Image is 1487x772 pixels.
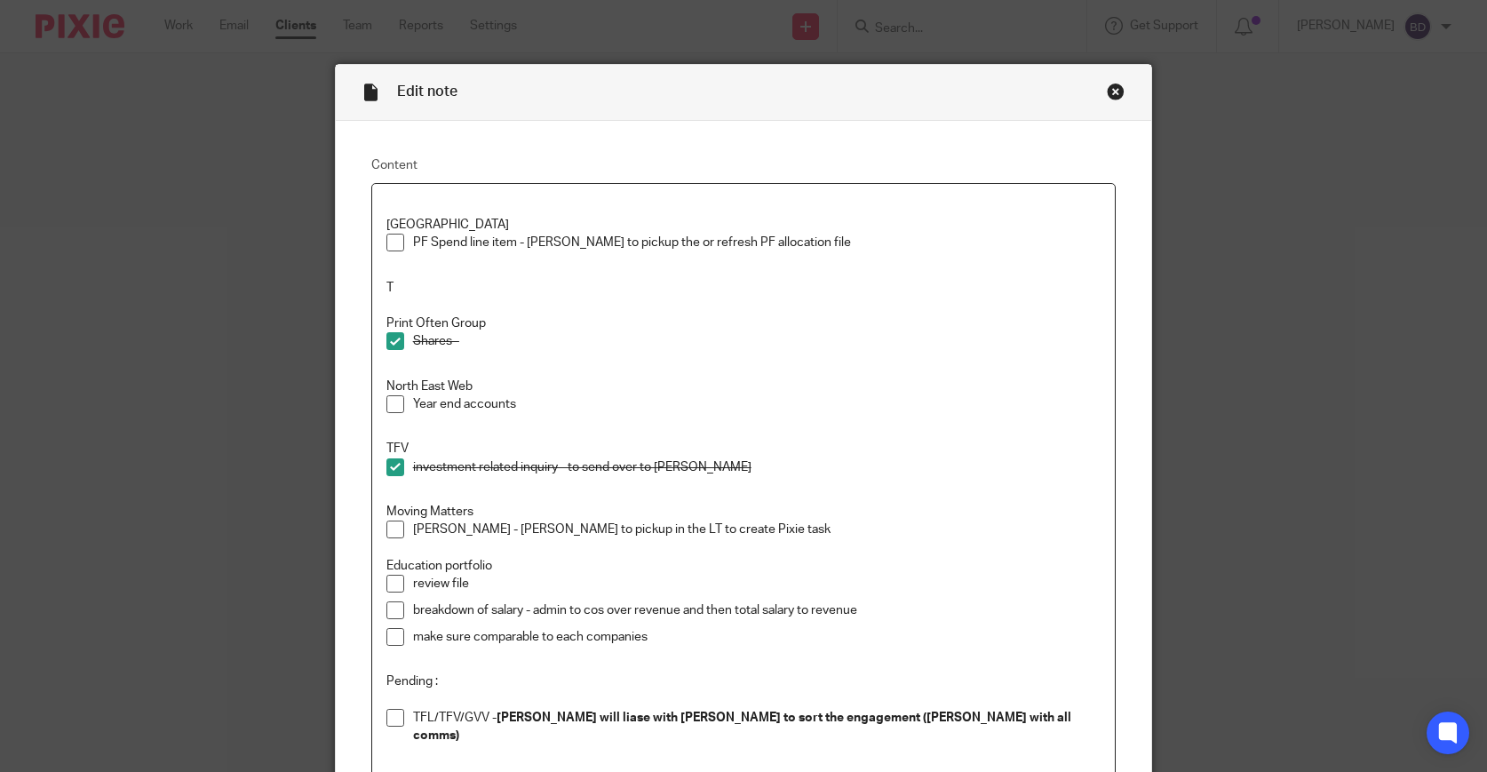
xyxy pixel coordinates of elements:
p: Shares - [413,332,1101,350]
p: Education portfolio [386,557,1101,575]
p: Moving Matters [386,503,1101,521]
div: Close this dialog window [1107,83,1125,100]
span: Edit note [397,84,457,99]
p: breakdown of salary - admin to cos over revenue and then total salary to revenue [413,601,1101,619]
p: North East Web [386,378,1101,395]
p: TFL/TFV/GVV - [413,709,1101,745]
p: [GEOGRAPHIC_DATA] [386,216,1101,234]
p: PF Spend line item - [PERSON_NAME] to pickup the or refresh PF allocation file [413,234,1101,251]
label: Content [371,156,1117,174]
p: [PERSON_NAME] - [PERSON_NAME] to pickup in the LT to create Pixie task [413,521,1101,538]
strong: [PERSON_NAME] will liase with [PERSON_NAME] to sort the engagement ([PERSON_NAME] with all comms) [413,712,1074,742]
p: T [386,279,1101,297]
p: Pending : [386,673,1101,690]
p: TFV [386,440,1101,458]
p: Print Often Group [386,314,1101,332]
p: review file [413,575,1101,593]
p: make sure comparable to each companies [413,628,1101,646]
p: Year end accounts [413,395,1101,413]
p: investment related inquiry - to send over to [PERSON_NAME] [413,458,1101,476]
